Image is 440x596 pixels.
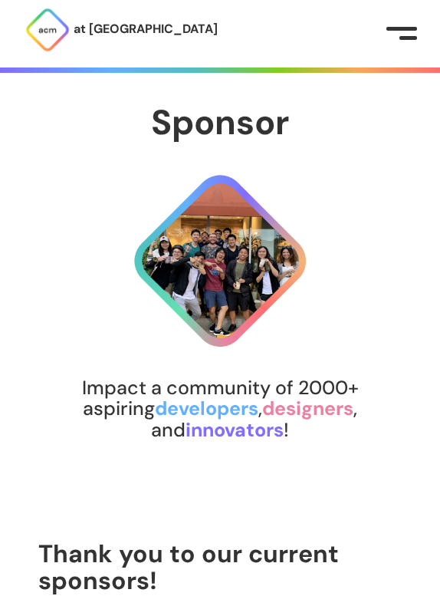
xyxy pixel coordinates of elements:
[155,396,258,421] span: developers
[151,65,289,142] h1: Sponsor
[74,19,218,39] p: at [GEOGRAPHIC_DATA]
[67,377,373,441] h2: Impact a community of 2000+ aspiring , , and !
[262,396,353,421] span: designers
[25,7,71,53] img: ACM Logo
[124,165,317,357] img: Sponsor Logo
[25,7,218,53] a: at [GEOGRAPHIC_DATA]
[8,541,432,594] h1: Thank you to our current sponsors!
[186,417,284,443] span: innovators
